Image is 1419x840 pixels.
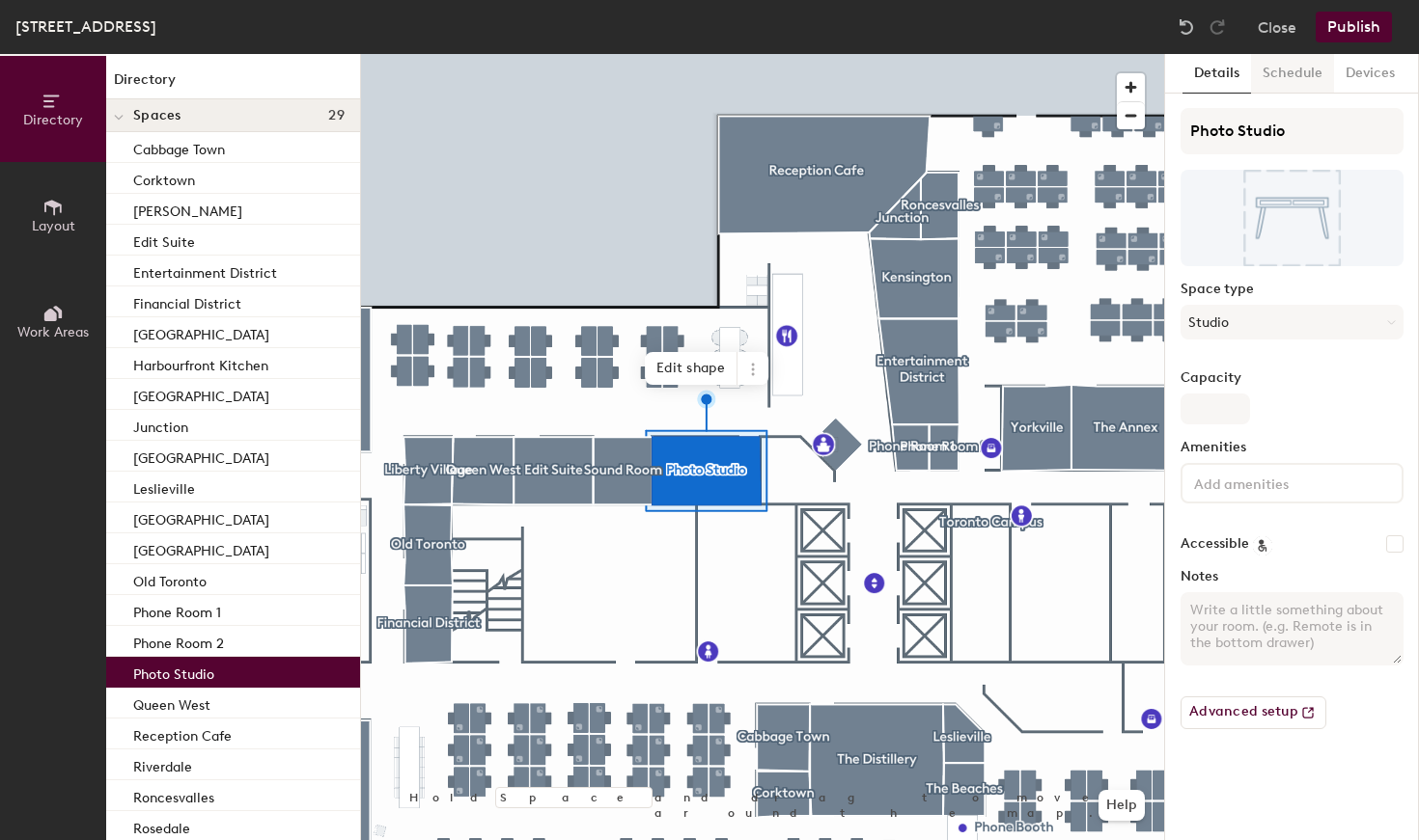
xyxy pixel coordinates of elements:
[1177,17,1196,37] img: Undo
[133,321,269,343] p: [GEOGRAPHIC_DATA]
[133,352,268,374] p: Harbourfront Kitchen
[328,108,345,123] span: 29
[133,167,195,189] p: Corktown
[1181,282,1404,297] label: Space type
[133,599,221,621] p: Phone Room 1
[1181,696,1326,729] button: Advanced setup
[1181,170,1404,266] img: The space named Photo Studio
[133,475,195,498] p: Leslieville
[133,630,224,652] p: Phone Room 2
[133,108,181,123] span: Spaces
[17,324,89,340] span: Work Areas
[23,112,83,128] span: Directory
[1316,12,1392,42] button: Publish
[133,691,210,714] p: Queen West
[133,414,188,436] p: Junction
[133,815,190,837] p: Rosedale
[1181,569,1404,584] label: Notes
[133,445,269,467] p: [GEOGRAPHIC_DATA]
[1258,12,1296,42] button: Close
[133,568,207,590] p: Old Toronto
[1190,471,1364,494] input: Add amenities
[133,229,195,251] p: Edit Suite
[133,537,269,559] p: [GEOGRAPHIC_DATA]
[1181,370,1404,386] label: Capacity
[1251,54,1334,94] button: Schedule
[133,506,269,528] p: [GEOGRAPHIC_DATA]
[1099,790,1145,821] button: Help
[15,14,156,39] div: [STREET_ADDRESS]
[133,784,214,806] p: Roncesvalles
[133,290,241,312] p: Financial District
[1181,536,1249,552] label: Accessible
[1334,54,1406,94] button: Devices
[133,753,192,775] p: Riverdale
[106,69,360,99] h1: Directory
[1208,17,1227,37] img: Redo
[1181,440,1404,455] label: Amenities
[645,352,737,385] span: Edit shape
[133,198,242,220] p: [PERSON_NAME]
[133,383,269,405] p: [GEOGRAPHIC_DATA]
[133,661,214,683] p: Photo Studio
[32,218,75,234] span: Layout
[133,259,277,282] p: Entertainment District
[133,136,225,158] p: Cabbage Town
[133,722,232,745] p: Reception Cafe
[1181,305,1404,339] button: Studio
[1182,54,1251,94] button: Details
